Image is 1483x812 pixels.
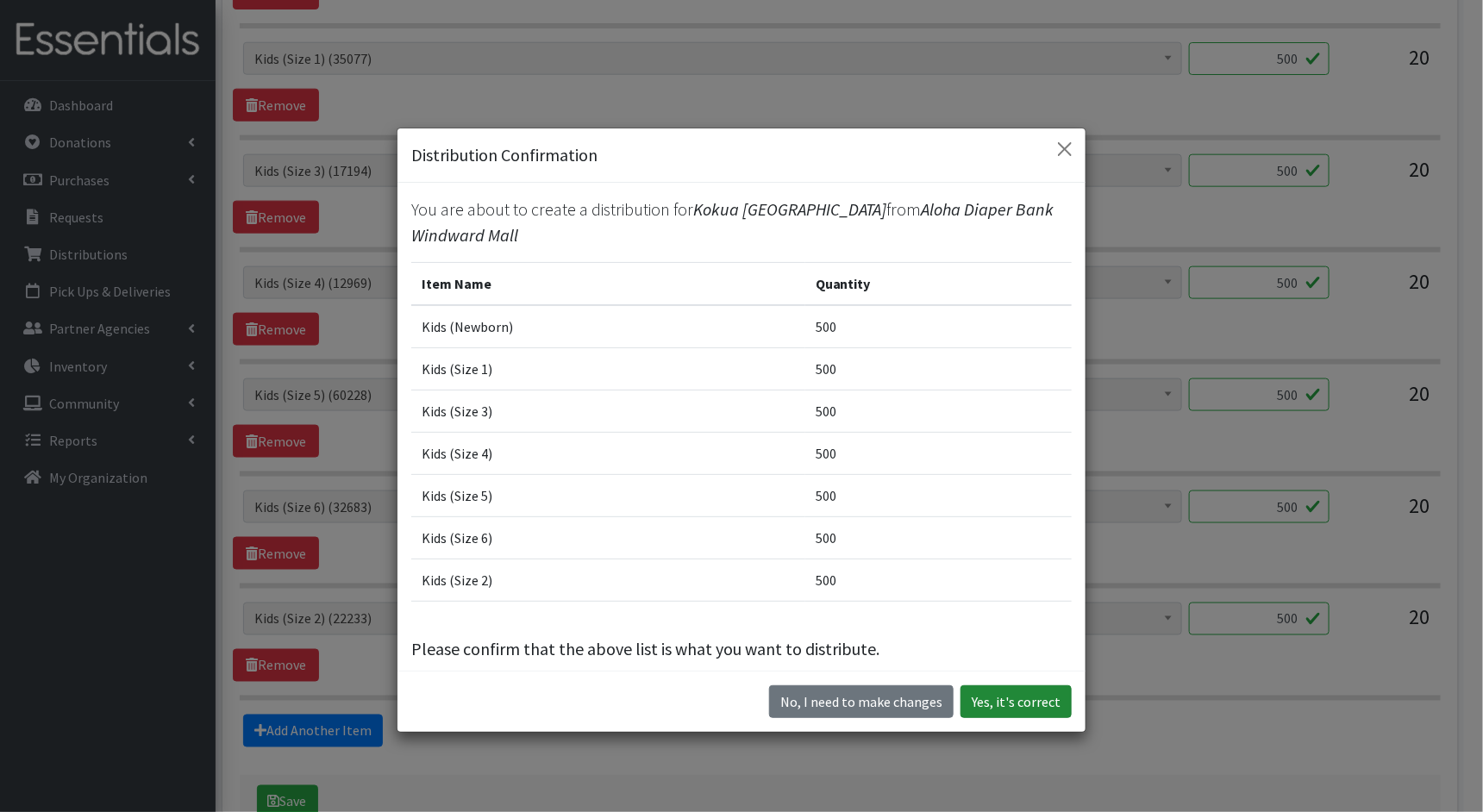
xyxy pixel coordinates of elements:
[411,475,805,517] td: Kids (Size 5)
[805,263,1072,306] th: Quantity
[1051,135,1079,163] button: Close
[411,390,805,433] td: Kids (Size 3)
[805,517,1072,559] td: 500
[805,559,1072,602] td: 500
[693,198,886,220] span: Kokua [GEOGRAPHIC_DATA]
[411,636,1072,662] p: Please confirm that the above list is what you want to distribute.
[805,475,1072,517] td: 500
[411,142,598,168] h5: Distribution Confirmation
[411,559,805,602] td: Kids (Size 2)
[805,305,1072,348] td: 500
[769,685,954,718] button: No I need to make changes
[805,348,1072,390] td: 500
[411,348,805,390] td: Kids (Size 1)
[411,433,805,475] td: Kids (Size 4)
[961,685,1072,718] button: Yes, it's correct
[805,433,1072,475] td: 500
[411,263,805,306] th: Item Name
[411,305,805,348] td: Kids (Newborn)
[411,517,805,559] td: Kids (Size 6)
[805,390,1072,433] td: 500
[411,197,1072,248] p: You are about to create a distribution for from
